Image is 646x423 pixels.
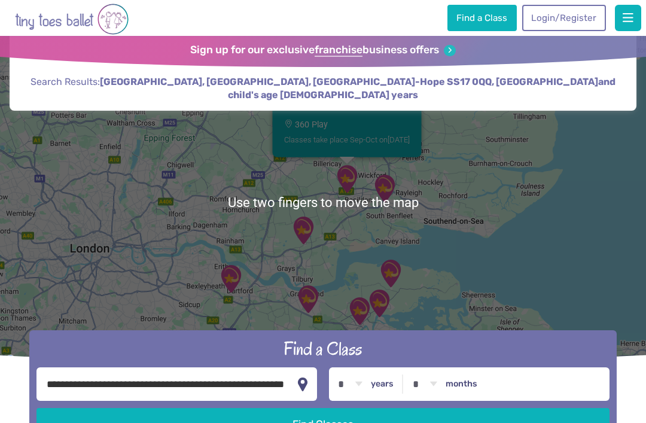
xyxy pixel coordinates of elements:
[3,353,42,369] a: Open this area in Google Maps (opens a new window)
[327,159,367,199] div: 360 Play
[522,5,606,31] a: Login/Register
[315,44,362,57] strong: franchise
[284,120,410,129] p: 360 Play
[100,76,615,101] strong: and
[3,353,42,369] img: Google
[359,284,399,323] div: St Mary‘s island community centre
[284,211,323,250] div: Orsett Village Hall
[388,135,410,144] span: [DATE]
[228,89,418,102] span: child's age [DEMOGRAPHIC_DATA] years
[371,379,394,389] label: years
[447,5,517,31] a: Find a Class
[273,84,422,157] a: Basildon360 PlayClasses take place Sep-Oct on[DATE]
[100,75,598,89] span: [GEOGRAPHIC_DATA], [GEOGRAPHIC_DATA], [GEOGRAPHIC_DATA]-Hope SS17 0QQ, [GEOGRAPHIC_DATA]
[371,254,410,293] div: High halstow village hall
[190,44,455,57] a: Sign up for our exclusivefranchisebusiness offers
[284,135,410,144] div: Classes take place Sep-Oct on
[211,259,251,299] div: The Mick Jagger Centre
[15,2,129,36] img: tiny toes ballet
[288,279,328,319] div: The Gerald Miskin Memorial Hall
[10,36,636,111] div: Search Results:
[36,337,609,361] h2: Find a Class
[365,169,404,208] div: St George's Church Hall
[446,379,477,389] label: months
[340,291,379,331] div: St Nicholas church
